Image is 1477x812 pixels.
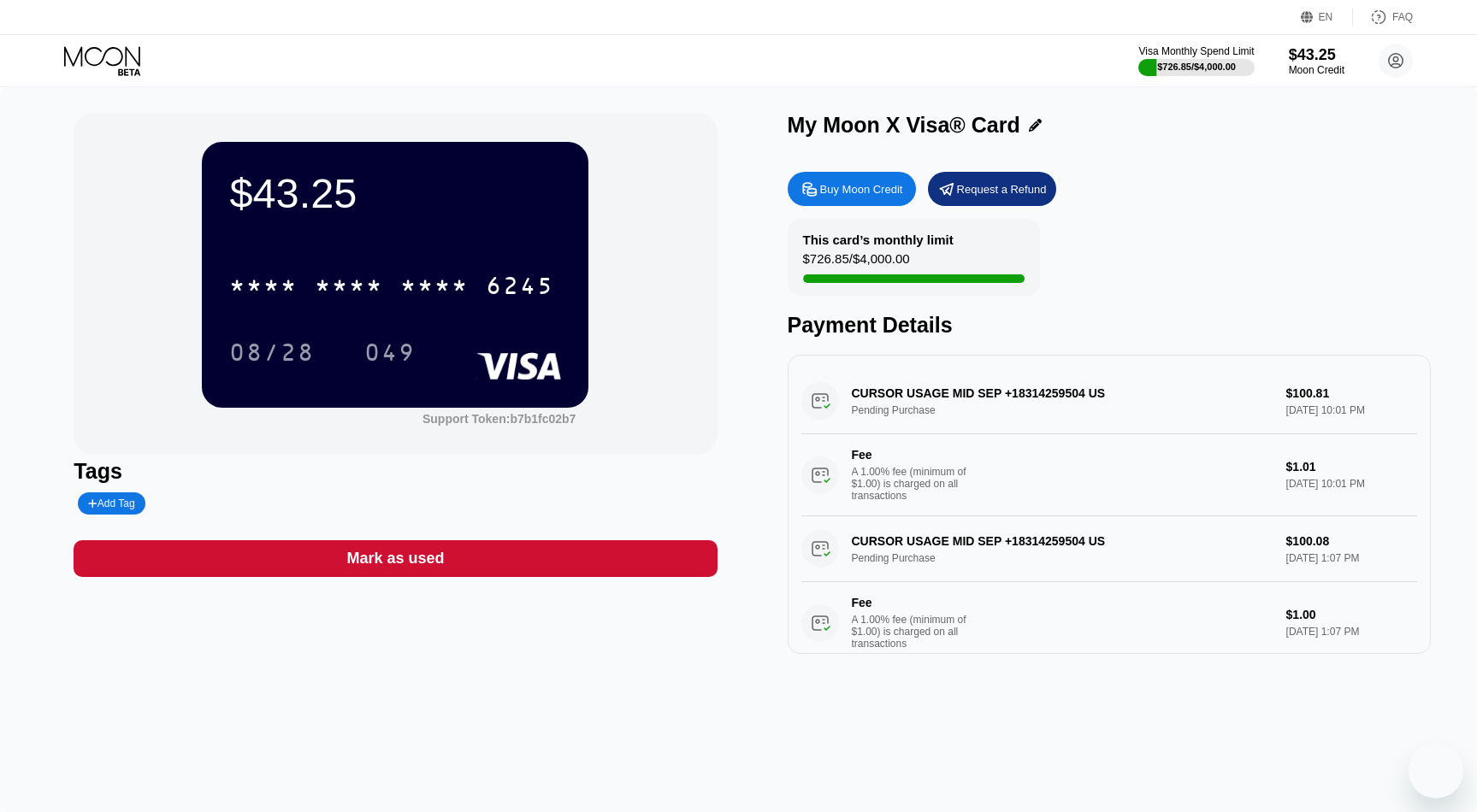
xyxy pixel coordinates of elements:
div: A 1.00% fee (minimum of $1.00) is charged on all transactions [852,466,980,502]
div: 08/28 [216,331,328,374]
div: Tags [74,459,717,484]
div: Fee [852,448,972,462]
div: $726.85 / $4,000.00 [1157,62,1236,72]
iframe: Кнопка запуска окна обмена сообщениями [1409,744,1463,798]
div: FeeA 1.00% fee (minimum of $1.00) is charged on all transactions$1.00[DATE] 1:07 PM [801,582,1417,664]
div: This card’s monthly limit [803,232,954,247]
div: FeeA 1.00% fee (minimum of $1.00) is charged on all transactions$1.01[DATE] 10:01 PM [801,434,1417,516]
div: Buy Moon Credit [788,172,916,206]
div: FAQ [1392,11,1413,23]
div: $43.25 [229,169,561,217]
div: Fee [852,596,972,609]
div: Add Tag [78,492,145,515]
div: Support Token:b7b1fc02b7 [422,412,576,426]
div: $1.01 [1286,460,1417,474]
div: EN [1319,11,1333,23]
div: [DATE] 1:07 PM [1286,626,1417,638]
div: My Moon X Visa® Card [788,113,1020,138]
div: Buy Moon Credit [820,182,903,197]
div: Moon Credit [1289,64,1344,76]
div: 6245 [486,274,554,302]
div: Mark as used [74,540,717,577]
div: Visa Monthly Spend Limit$726.85/$4,000.00 [1138,45,1254,76]
div: Add Tag [88,497,134,509]
div: 049 [364,341,416,368]
div: A 1.00% fee (minimum of $1.00) is charged on all transactions [852,614,980,650]
div: 08/28 [229,341,315,368]
div: $726.85 / $4,000.00 [803,251,910,274]
div: Visa Monthly Spend Limit [1138,45,1254,57]
div: FAQ [1353,9,1413,26]
div: Mark as used [346,549,444,568]
div: Request a Refund [957,182,1047,197]
div: [DATE] 10:01 PM [1286,478,1417,490]
div: Payment Details [788,313,1431,338]
div: Request a Refund [928,172,1056,206]
div: $1.00 [1286,608,1417,621]
div: EN [1301,9,1353,26]
div: $43.25Moon Credit [1289,46,1344,76]
div: 049 [352,331,428,374]
div: Support Token: b7b1fc02b7 [422,412,576,426]
div: $43.25 [1289,46,1344,64]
